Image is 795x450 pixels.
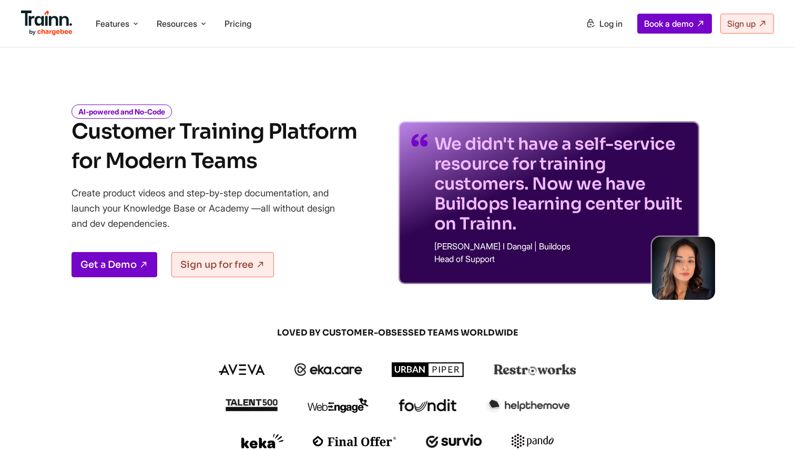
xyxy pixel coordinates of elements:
[434,242,687,250] p: [PERSON_NAME] I Dangal | Buildops
[219,364,265,375] img: aveva logo
[157,18,197,29] span: Resources
[644,18,694,29] span: Book a demo
[294,363,363,376] img: ekacare logo
[486,398,570,413] img: helpthemove logo
[225,18,251,29] a: Pricing
[434,134,687,234] p: We didn't have a self-service resource for training customers. Now we have Buildops learning cent...
[426,434,482,448] img: survio logo
[313,436,396,446] img: finaloffer logo
[512,434,554,448] img: pando logo
[21,11,73,36] img: Trainn Logo
[392,362,464,377] img: urbanpiper logo
[72,104,172,119] i: AI-powered and No-Code
[72,185,350,231] p: Create product videos and step-by-step documentation, and launch your Knowledge Base or Academy —...
[96,18,129,29] span: Features
[579,14,629,33] a: Log in
[720,14,774,34] a: Sign up
[72,252,157,277] a: Get a Demo
[398,399,457,412] img: foundit logo
[225,399,278,412] img: talent500 logo
[727,18,756,29] span: Sign up
[434,255,687,263] p: Head of Support
[652,237,715,300] img: sabina-buildops.d2e8138.png
[72,117,357,176] h1: Customer Training Platform for Modern Teams
[145,327,650,339] span: LOVED BY CUSTOMER-OBSESSED TEAMS WORLDWIDE
[494,364,576,375] img: restroworks logo
[308,398,369,413] img: webengage logo
[637,14,712,34] a: Book a demo
[411,134,428,146] img: quotes-purple.41a7099.svg
[171,252,274,277] a: Sign up for free
[241,434,283,448] img: keka logo
[599,18,623,29] span: Log in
